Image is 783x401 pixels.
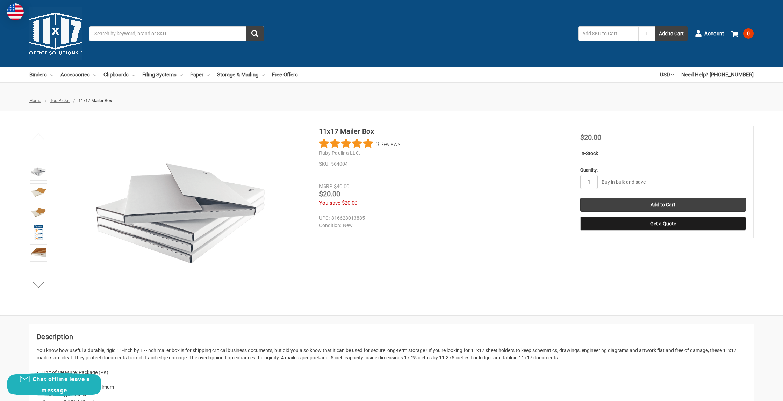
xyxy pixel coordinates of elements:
span: $20.00 [580,133,601,141]
p: You know how useful a durable, rigid 11-inch by 17-inch mailer box is for shipping critical busin... [37,347,746,362]
a: Filing Systems [142,67,183,82]
a: Clipboards [103,67,135,82]
a: Top Picks [50,98,70,103]
img: 11x17 Mailer Box [31,164,46,180]
img: 11x17 Mailer Box [93,126,268,301]
span: 11x17 Mailer Box [78,98,112,103]
a: Accessories [60,67,96,82]
div: MSRP [319,183,332,190]
a: 0 [731,24,754,43]
h2: Description [37,331,746,342]
a: Binders [29,67,53,82]
a: Need Help? [PHONE_NUMBER] [681,67,754,82]
li: Package Includes: 4 Boxes [42,376,746,384]
li: Minimum Purchase: No minimum [42,384,746,391]
dd: New [319,222,558,229]
img: 11x17 Mailer Box [31,245,46,261]
span: Chat offline leave a message [33,375,90,394]
img: 11x17 Mailer Box [34,225,43,240]
a: USD [660,67,674,82]
dt: UPC: [319,214,330,222]
h1: 11x17 Mailer Box [319,126,561,137]
dd: 564004 [319,160,561,168]
span: Account [704,30,724,38]
button: Previous [28,130,49,144]
p: In-Stock [580,150,746,157]
span: $20.00 [342,200,357,206]
li: Unit of Measure: Package (PK) [42,369,746,376]
dd: 816628013885 [319,214,558,222]
img: 11x17 Mailer Box [31,184,46,200]
img: 11x17 White Mailer box shown with 11" x 17" paper [31,205,46,220]
img: duty and tax information for United States [7,3,24,20]
dt: SKU: [319,160,329,168]
img: 11x17.com [29,7,82,60]
input: Add SKU to Cart [578,26,638,41]
span: 0 [743,28,754,39]
a: Home [29,98,41,103]
dt: Condition: [319,222,341,229]
li: Product Type: Mailer [42,391,746,398]
button: Chat offline leave a message [7,373,101,396]
span: 3 Reviews [376,138,401,149]
span: You save [319,200,340,206]
button: Next [28,278,49,292]
a: Buy in bulk and save [602,179,646,185]
button: Get a Quote [580,217,746,231]
a: Storage & Mailing [217,67,265,82]
input: Add to Cart [580,198,746,212]
a: Free Offers [272,67,298,82]
span: $20.00 [319,190,340,198]
button: Add to Cart [655,26,688,41]
a: Ruby Paulina LLC. [319,150,360,156]
button: Rated 5 out of 5 stars from 3 reviews. Jump to reviews. [319,138,401,149]
a: Account [695,24,724,43]
a: Paper [190,67,210,82]
label: Quantity: [580,167,746,174]
input: Search by keyword, brand or SKU [89,26,264,41]
span: $40.00 [334,183,349,190]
